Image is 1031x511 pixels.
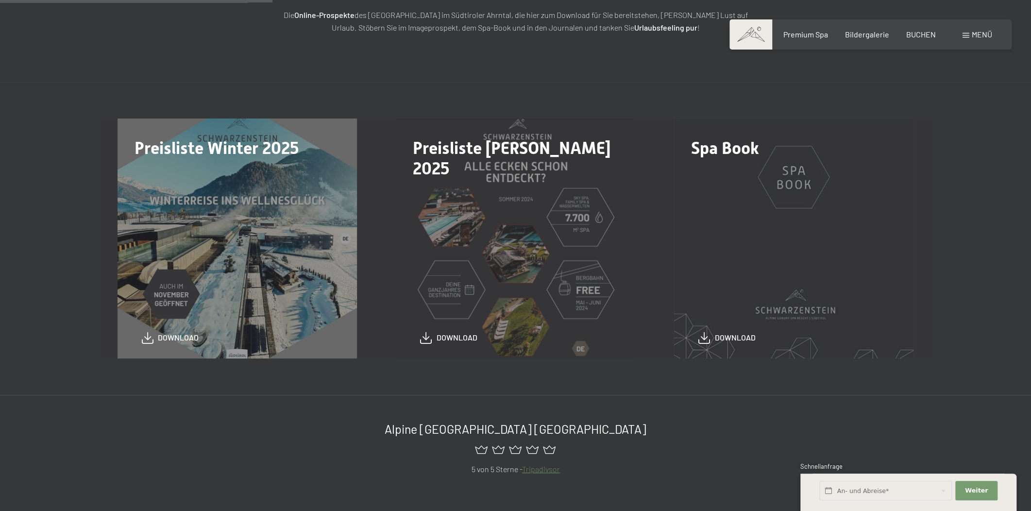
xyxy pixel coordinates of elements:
span: Preisliste [PERSON_NAME] 2025 [413,138,611,178]
span: Alpine [GEOGRAPHIC_DATA] [GEOGRAPHIC_DATA] [385,422,646,436]
span: Weiter [965,486,988,495]
a: download [420,332,477,344]
a: download [698,332,756,344]
span: download [436,332,477,343]
p: Die des [GEOGRAPHIC_DATA] im Südtiroler Ahrntal, die hier zum Download für Sie bereitstehen, [PER... [273,9,759,34]
strong: Online-Prospekte [294,10,355,19]
a: BUCHEN [906,30,936,39]
button: Weiter [955,481,997,501]
a: Bildergalerie [845,30,889,39]
span: download [158,332,199,343]
a: Premium Spa [783,30,828,39]
span: Spa Book [691,138,759,158]
span: Menü [972,30,992,39]
a: download [142,332,199,344]
strong: Urlaubsfeeling pur [634,23,697,32]
span: download [715,332,756,343]
p: 5 von 5 Sterne - [184,463,847,476]
span: Preisliste Winter 2025 [135,138,299,158]
a: Tripadivsor [522,464,560,474]
span: Schnellanfrage [800,462,843,470]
